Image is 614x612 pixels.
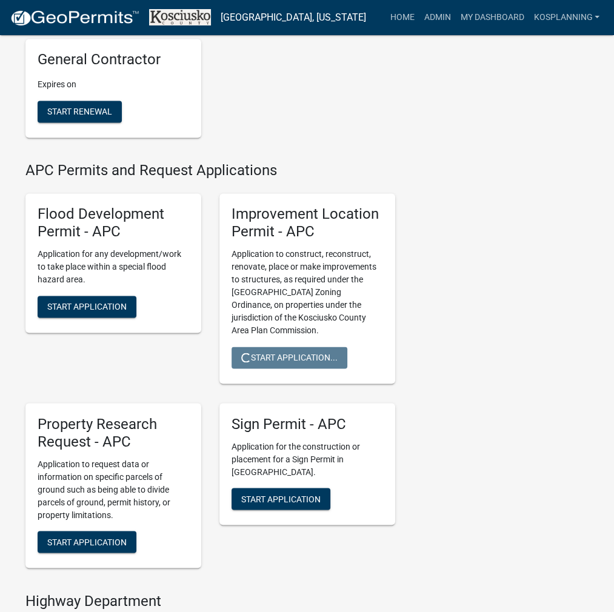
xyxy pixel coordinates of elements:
[38,415,189,450] h5: Property Research Request - APC
[232,488,330,510] button: Start Application
[232,440,383,478] p: Application for the construction or placement for a Sign Permit in [GEOGRAPHIC_DATA].
[241,493,321,503] span: Start Application
[455,6,529,29] a: My Dashboard
[47,302,127,311] span: Start Application
[25,592,395,610] h4: Highway Department
[38,531,136,553] button: Start Application
[529,6,604,29] a: kosplanning
[221,7,366,28] a: [GEOGRAPHIC_DATA], [US_STATE]
[38,205,189,241] h5: Flood Development Permit - APC
[149,9,211,25] img: Kosciusko County, Indiana
[25,162,395,179] h4: APC Permits and Request Applications
[419,6,455,29] a: Admin
[38,457,189,521] p: Application to request data or information on specific parcels of ground such as being able to di...
[38,296,136,318] button: Start Application
[385,6,419,29] a: Home
[232,347,347,368] button: Start Application...
[232,248,383,337] p: Application to construct, reconstruct, renovate, place or make improvements to structures, as req...
[38,78,189,91] p: Expires on
[241,353,338,362] span: Start Application...
[232,205,383,241] h5: Improvement Location Permit - APC
[38,51,189,68] h5: General Contractor
[47,536,127,546] span: Start Application
[38,101,122,122] button: Start Renewal
[38,248,189,286] p: Application for any development/work to take place within a special flood hazard area.
[47,106,112,116] span: Start Renewal
[232,415,383,433] h5: Sign Permit - APC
